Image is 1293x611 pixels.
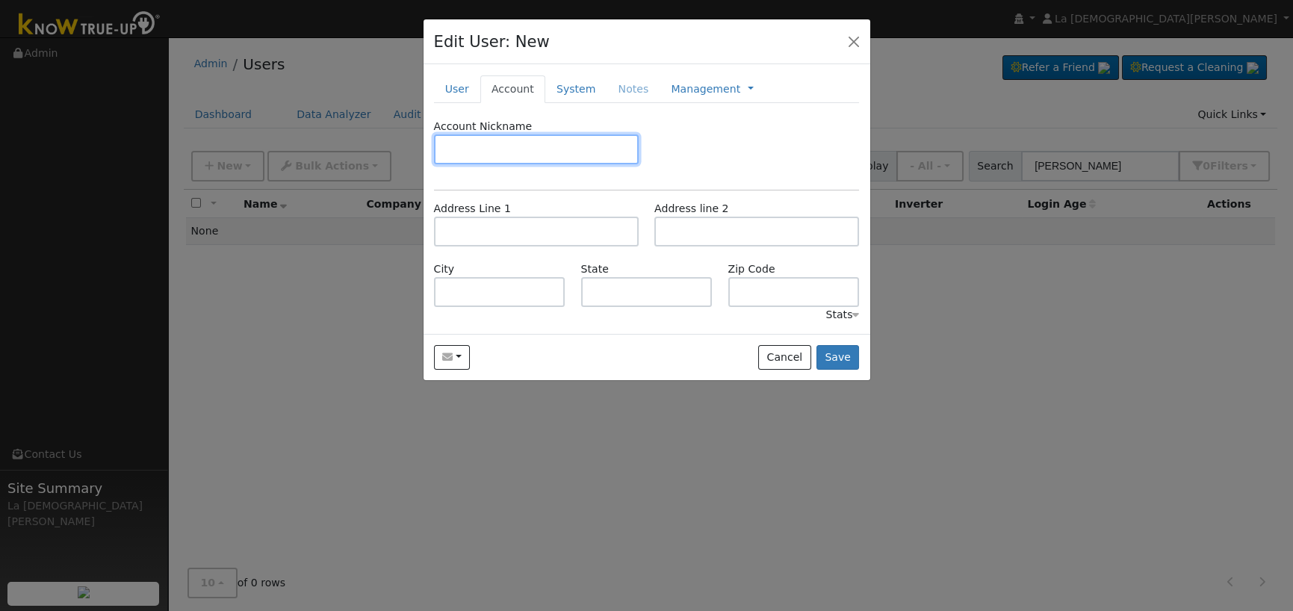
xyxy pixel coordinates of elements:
[434,30,550,54] h4: Edit User: New
[434,345,471,370] button: karenwise4031@gmail.com
[581,261,609,277] label: State
[758,345,811,370] button: Cancel
[434,119,533,134] label: Account Nickname
[434,261,455,277] label: City
[480,75,545,103] a: Account
[816,345,860,370] button: Save
[825,307,859,323] div: Stats
[654,201,728,217] label: Address line 2
[671,81,740,97] a: Management
[728,261,775,277] label: Zip Code
[434,75,480,103] a: User
[545,75,607,103] a: System
[434,201,511,217] label: Address Line 1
